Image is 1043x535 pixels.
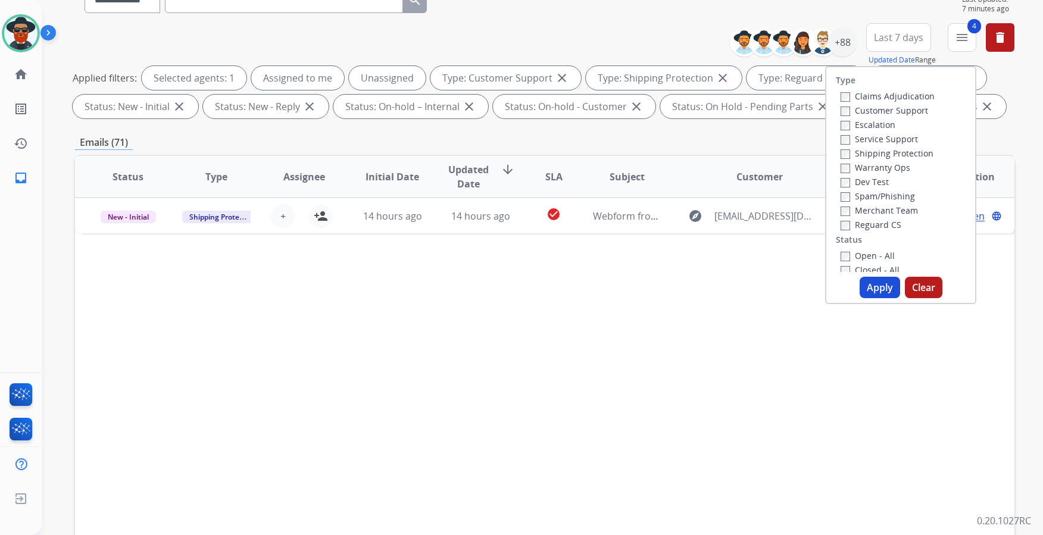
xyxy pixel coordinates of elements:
[828,28,857,57] div: +88
[610,170,645,184] span: Subject
[446,162,491,191] span: Updated Date
[451,209,510,223] span: 14 hours ago
[841,164,850,173] input: Warranty Ops
[172,99,186,114] mat-icon: close
[955,30,969,45] mat-icon: menu
[948,23,976,52] button: 4
[841,135,850,145] input: Service Support
[841,205,918,216] label: Merchant Team
[841,178,850,187] input: Dev Test
[962,4,1014,14] span: 7 minutes ago
[251,66,344,90] div: Assigned to me
[841,252,850,261] input: Open - All
[349,66,426,90] div: Unassigned
[841,190,915,202] label: Spam/Phishing
[747,66,865,90] div: Type: Reguard CS
[547,207,561,221] mat-icon: check_circle
[980,99,994,114] mat-icon: close
[841,192,850,202] input: Spam/Phishing
[869,55,936,65] span: Range
[593,209,863,223] span: Webform from [EMAIL_ADDRESS][DOMAIN_NAME] on [DATE]
[905,277,942,298] button: Clear
[993,30,1007,45] mat-icon: delete
[841,221,850,230] input: Reguard CS
[333,95,488,118] div: Status: On-hold – Internal
[430,66,581,90] div: Type: Customer Support
[836,74,855,86] label: Type
[841,207,850,216] input: Merchant Team
[73,95,198,118] div: Status: New - Initial
[836,234,862,246] label: Status
[967,19,981,33] span: 4
[555,71,569,85] mat-icon: close
[14,136,28,151] mat-icon: history
[302,99,317,114] mat-icon: close
[841,105,928,116] label: Customer Support
[75,135,133,150] p: Emails (71)
[841,149,850,159] input: Shipping Protection
[688,209,702,223] mat-icon: explore
[501,162,515,177] mat-icon: arrow_downward
[203,95,329,118] div: Status: New - Reply
[205,170,227,184] span: Type
[714,209,819,223] span: [EMAIL_ADDRESS][DOMAIN_NAME]
[841,92,850,102] input: Claims Adjudication
[314,209,328,223] mat-icon: person_add
[841,250,895,261] label: Open - All
[841,219,901,230] label: Reguard CS
[280,209,286,223] span: +
[363,209,422,223] span: 14 hours ago
[841,133,918,145] label: Service Support
[101,211,156,223] span: New - Initial
[841,107,850,116] input: Customer Support
[271,204,295,228] button: +
[14,102,28,116] mat-icon: list_alt
[736,170,783,184] span: Customer
[142,66,246,90] div: Selected agents: 1
[841,119,895,130] label: Escalation
[841,176,889,187] label: Dev Test
[869,55,915,65] button: Updated Date
[73,71,137,85] p: Applied filters:
[841,264,900,276] label: Closed - All
[545,170,563,184] span: SLA
[841,121,850,130] input: Escalation
[841,162,910,173] label: Warranty Ops
[113,170,143,184] span: Status
[841,266,850,276] input: Closed - All
[977,514,1031,528] p: 0.20.1027RC
[841,90,935,102] label: Claims Adjudication
[860,277,900,298] button: Apply
[283,170,325,184] span: Assignee
[841,148,933,159] label: Shipping Protection
[629,99,644,114] mat-icon: close
[716,71,730,85] mat-icon: close
[493,95,655,118] div: Status: On-hold - Customer
[14,67,28,82] mat-icon: home
[14,171,28,185] mat-icon: inbox
[991,211,1002,221] mat-icon: language
[866,23,931,52] button: Last 7 days
[4,17,38,50] img: avatar
[660,95,842,118] div: Status: On Hold - Pending Parts
[366,170,419,184] span: Initial Date
[816,99,830,114] mat-icon: close
[586,66,742,90] div: Type: Shipping Protection
[874,35,923,40] span: Last 7 days
[182,211,264,223] span: Shipping Protection
[462,99,476,114] mat-icon: close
